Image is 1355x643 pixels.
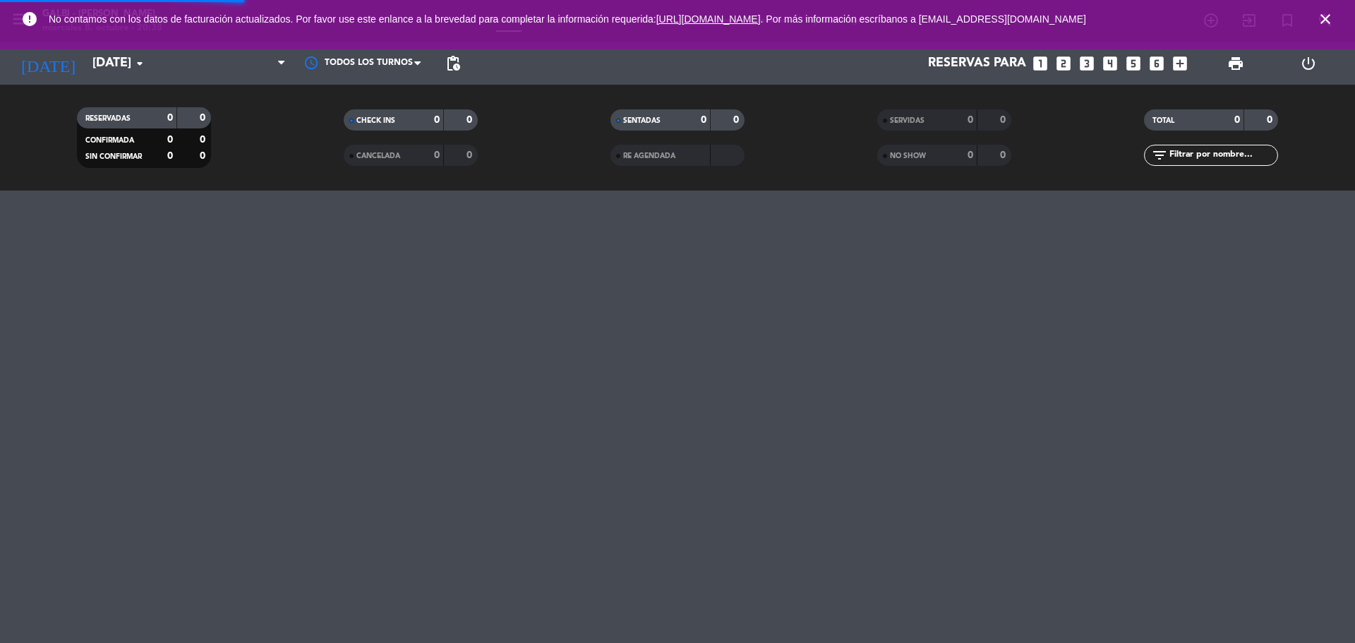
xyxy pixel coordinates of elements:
[761,13,1086,25] a: . Por más información escríbanos a [EMAIL_ADDRESS][DOMAIN_NAME]
[890,117,925,124] span: SERVIDAS
[21,11,38,28] i: error
[200,113,208,123] strong: 0
[1078,54,1096,73] i: looks_3
[466,115,475,125] strong: 0
[167,151,173,161] strong: 0
[1000,150,1008,160] strong: 0
[1171,54,1189,73] i: add_box
[623,117,661,124] span: SENTADAS
[11,48,85,79] i: [DATE]
[1317,11,1334,28] i: close
[85,137,134,144] span: CONFIRMADA
[434,115,440,125] strong: 0
[1031,54,1049,73] i: looks_one
[85,153,142,160] span: SIN CONFIRMAR
[968,115,973,125] strong: 0
[167,113,173,123] strong: 0
[434,150,440,160] strong: 0
[445,55,462,72] span: pending_actions
[623,152,675,160] span: RE AGENDADA
[85,115,131,122] span: RESERVADAS
[1124,54,1143,73] i: looks_5
[356,152,400,160] span: CANCELADA
[1300,55,1317,72] i: power_settings_new
[1151,147,1168,164] i: filter_list
[1152,117,1174,124] span: TOTAL
[356,117,395,124] span: CHECK INS
[167,135,173,145] strong: 0
[1227,55,1244,72] span: print
[968,150,973,160] strong: 0
[656,13,761,25] a: [URL][DOMAIN_NAME]
[200,151,208,161] strong: 0
[1267,115,1275,125] strong: 0
[200,135,208,145] strong: 0
[1101,54,1119,73] i: looks_4
[131,55,148,72] i: arrow_drop_down
[1168,148,1277,163] input: Filtrar por nombre...
[49,13,1086,25] span: No contamos con los datos de facturación actualizados. Por favor use este enlance a la brevedad p...
[1148,54,1166,73] i: looks_6
[1234,115,1240,125] strong: 0
[1272,42,1344,85] div: LOG OUT
[1000,115,1008,125] strong: 0
[928,56,1026,71] span: Reservas para
[890,152,926,160] span: NO SHOW
[1054,54,1073,73] i: looks_two
[733,115,742,125] strong: 0
[701,115,706,125] strong: 0
[466,150,475,160] strong: 0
